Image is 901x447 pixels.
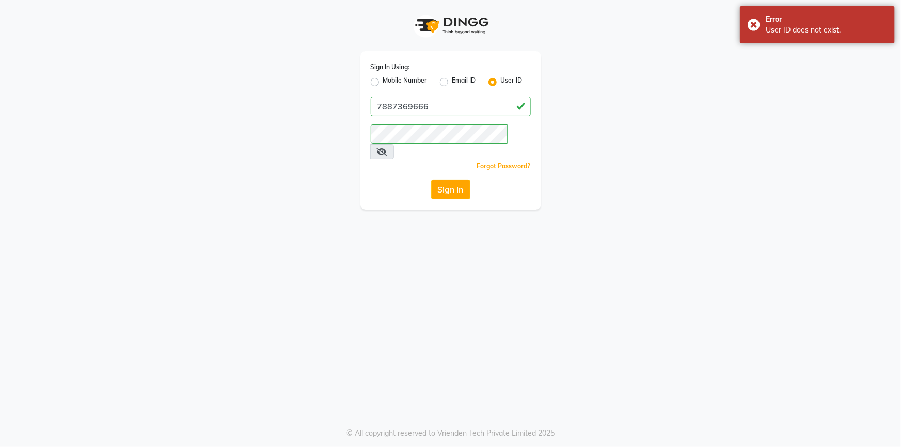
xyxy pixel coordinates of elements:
label: Mobile Number [383,76,428,88]
input: Username [371,124,508,144]
label: User ID [501,76,523,88]
a: Forgot Password? [477,162,531,170]
label: Email ID [452,76,476,88]
div: Error [766,14,887,25]
input: Username [371,97,531,116]
div: User ID does not exist. [766,25,887,36]
button: Sign In [431,180,470,199]
img: logo1.svg [409,10,492,41]
label: Sign In Using: [371,62,410,72]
